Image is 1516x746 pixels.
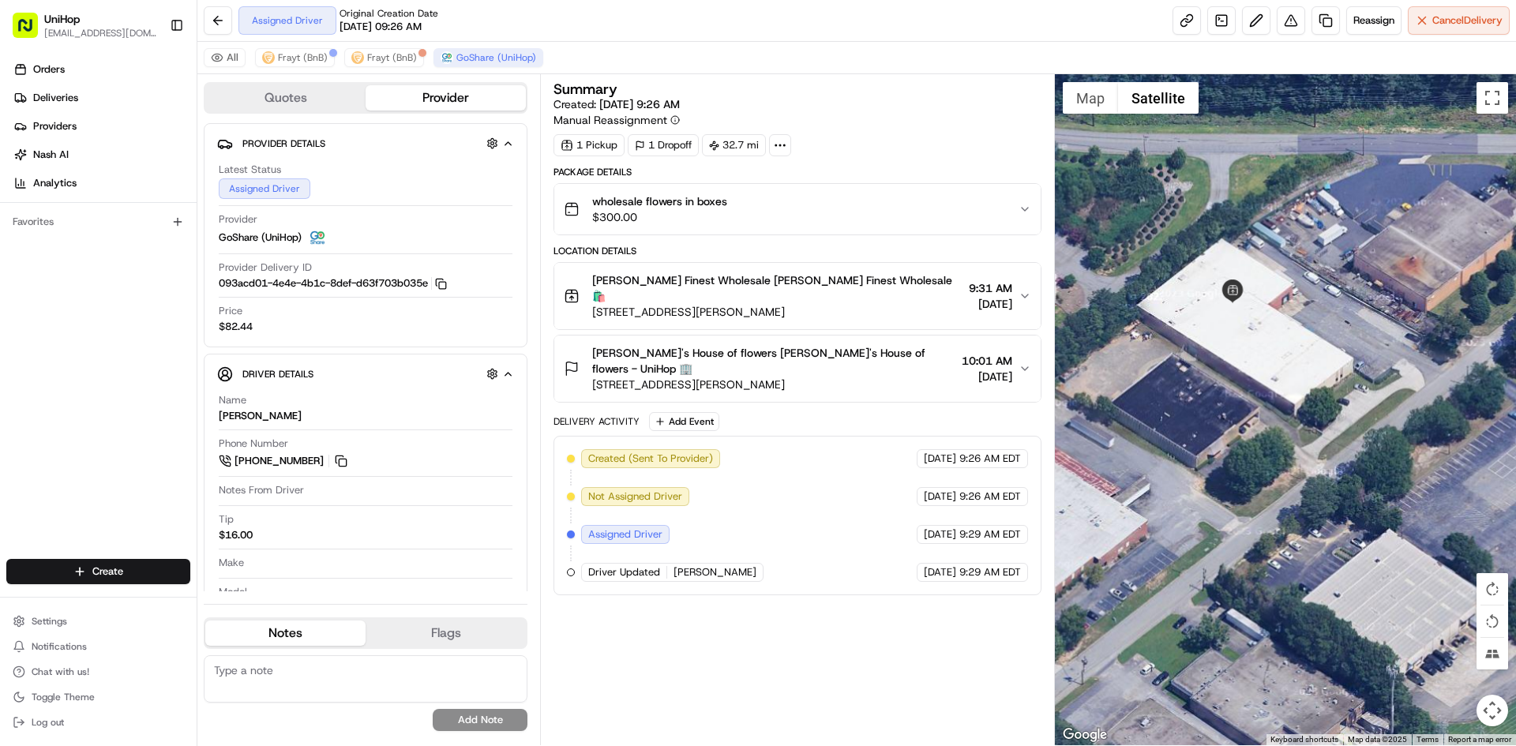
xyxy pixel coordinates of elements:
div: We're available if you need us! [54,167,200,179]
span: Nash AI [33,148,69,162]
a: 📗Knowledge Base [9,223,127,251]
button: Flags [366,620,526,646]
span: [STREET_ADDRESS][PERSON_NAME] [592,304,962,320]
button: Notifications [6,635,190,658]
span: Providers [33,119,77,133]
span: [PERSON_NAME]'s House of flowers [PERSON_NAME]'s House of flowers - UniHop 🏢 [592,345,955,377]
span: wholesale flowers in boxes [592,193,727,209]
span: Orders [33,62,65,77]
button: Provider [366,85,526,111]
button: Map camera controls [1477,695,1508,726]
span: 10:01 AM [962,353,1012,369]
span: Map data ©2025 [1348,735,1407,744]
div: 32.7 mi [702,134,766,156]
input: Clear [41,102,261,118]
button: wholesale flowers in boxes$300.00 [554,184,1040,234]
span: [PERSON_NAME] [674,565,756,579]
a: 💻API Documentation [127,223,260,251]
button: Toggle Theme [6,686,190,708]
span: Settings [32,615,67,628]
span: Create [92,564,123,579]
button: GoShare (UniHop) [433,48,543,67]
span: Notifications [32,640,87,653]
div: 📗 [16,231,28,243]
button: Frayt (BnB) [344,48,424,67]
button: [EMAIL_ADDRESS][DOMAIN_NAME] [44,27,157,39]
button: Show satellite imagery [1118,82,1199,114]
span: Manual Reassignment [553,112,667,128]
span: Frayt (BnB) [367,51,417,64]
button: [PERSON_NAME]'s House of flowers [PERSON_NAME]'s House of flowers - UniHop 🏢[STREET_ADDRESS][PERS... [554,336,1040,402]
a: Powered byPylon [111,267,191,279]
div: Delivery Activity [553,415,640,428]
button: Add Event [649,412,719,431]
span: [DATE] [962,369,1012,384]
div: Favorites [6,209,190,234]
span: [DATE] [924,452,956,466]
div: Start new chat [54,151,259,167]
a: Terms (opens in new tab) [1417,735,1439,744]
span: Price [219,304,242,318]
span: [DATE] [969,296,1012,312]
span: Notes From Driver [219,483,304,497]
a: Orders [6,57,197,82]
span: [PERSON_NAME] Finest Wholesale [PERSON_NAME] Finest Wholesale 🛍️ [592,272,962,304]
button: All [204,48,246,67]
span: Provider Details [242,137,325,150]
span: 9:26 AM EDT [959,452,1021,466]
span: Name [219,393,246,407]
div: 1 Pickup [553,134,625,156]
span: [DATE] 09:26 AM [340,20,422,34]
div: $16.00 [219,528,253,542]
span: Provider [219,212,257,227]
span: UniHop [44,11,80,27]
div: 💻 [133,231,146,243]
img: 1736555255976-a54dd68f-1ca7-489b-9aae-adbdc363a1c4 [16,151,44,179]
span: Tip [219,512,234,527]
button: Chat with us! [6,661,190,683]
button: UniHop[EMAIL_ADDRESS][DOMAIN_NAME] [6,6,163,44]
button: Notes [205,620,366,646]
button: Reassign [1346,6,1402,35]
span: Log out [32,716,64,729]
span: GoShare (UniHop) [456,51,536,64]
h3: Summary [553,82,617,96]
span: 9:29 AM EDT [959,527,1021,542]
button: Tilt map [1477,638,1508,669]
p: Welcome 👋 [16,63,287,88]
button: [PERSON_NAME] Finest Wholesale [PERSON_NAME] Finest Wholesale 🛍️[STREET_ADDRESS][PERSON_NAME]9:31... [554,263,1040,329]
span: Cancel Delivery [1432,13,1503,28]
button: Start new chat [268,156,287,174]
button: Settings [6,610,190,632]
button: Quotes [205,85,366,111]
span: Reassign [1353,13,1394,28]
span: Not Assigned Driver [588,489,682,504]
span: [DATE] [924,565,956,579]
button: Create [6,559,190,584]
a: Nash AI [6,142,197,167]
span: Model [219,585,247,599]
div: 1 Dropoff [628,134,699,156]
span: GoShare (UniHop) [219,231,302,245]
span: API Documentation [149,229,253,245]
img: frayt-logo.jpeg [262,51,275,64]
span: Toggle Theme [32,691,95,703]
span: Deliveries [33,91,78,105]
span: Phone Number [219,437,288,451]
button: Driver Details [217,361,514,387]
span: Make [219,556,244,570]
span: [DATE] [924,489,956,504]
span: [DATE] [924,527,956,542]
span: [PHONE_NUMBER] [235,454,324,468]
span: Assigned Driver [588,527,662,542]
span: Driver Updated [588,565,660,579]
span: 9:26 AM EDT [959,489,1021,504]
span: 9:29 AM EDT [959,565,1021,579]
span: Frayt (BnB) [278,51,328,64]
button: CancelDelivery [1408,6,1510,35]
button: Rotate map counterclockwise [1477,605,1508,637]
span: Original Creation Date [340,7,438,20]
a: [PHONE_NUMBER] [219,452,350,470]
button: Provider Details [217,130,514,156]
